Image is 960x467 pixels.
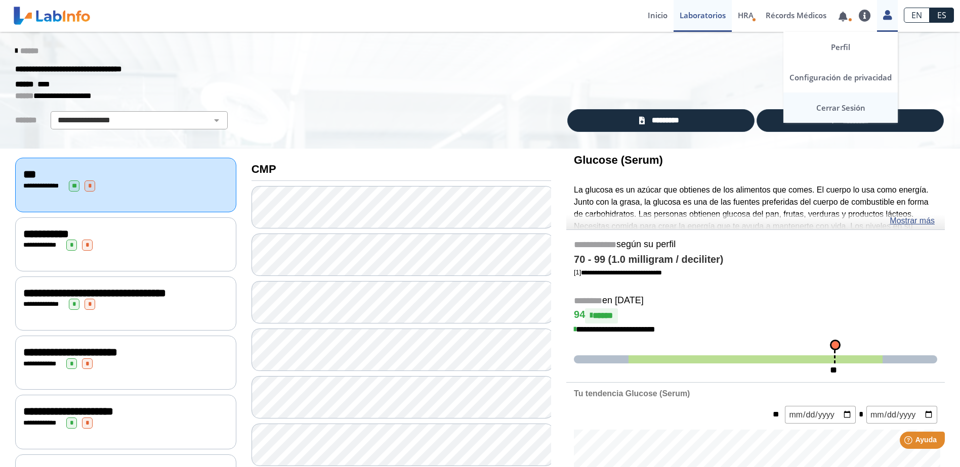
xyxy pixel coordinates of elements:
[574,389,690,398] b: Tu tendencia Glucose (Serum)
[783,92,898,123] a: Cerrar Sesión
[785,406,856,424] input: mm/dd/yyyy
[783,32,898,62] a: Perfil
[574,239,937,251] h5: según su perfil
[738,10,754,20] span: HRA
[904,8,930,23] a: EN
[890,215,935,227] a: Mostrar más
[783,62,898,92] a: Configuración de privacidad
[574,295,937,307] h5: en [DATE]
[574,184,937,257] p: La glucosa es un azúcar que obtienes de los alimentos que comes. El cuerpo lo usa como energía. J...
[574,308,937,323] h4: 94
[866,406,937,424] input: mm/dd/yyyy
[574,154,663,166] b: Glucose (Serum)
[252,163,276,175] b: CMP
[574,254,937,266] h4: 70 - 99 (1.0 milligram / deciliter)
[930,8,954,23] a: ES
[870,428,949,456] iframe: Help widget launcher
[574,268,662,276] a: [1]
